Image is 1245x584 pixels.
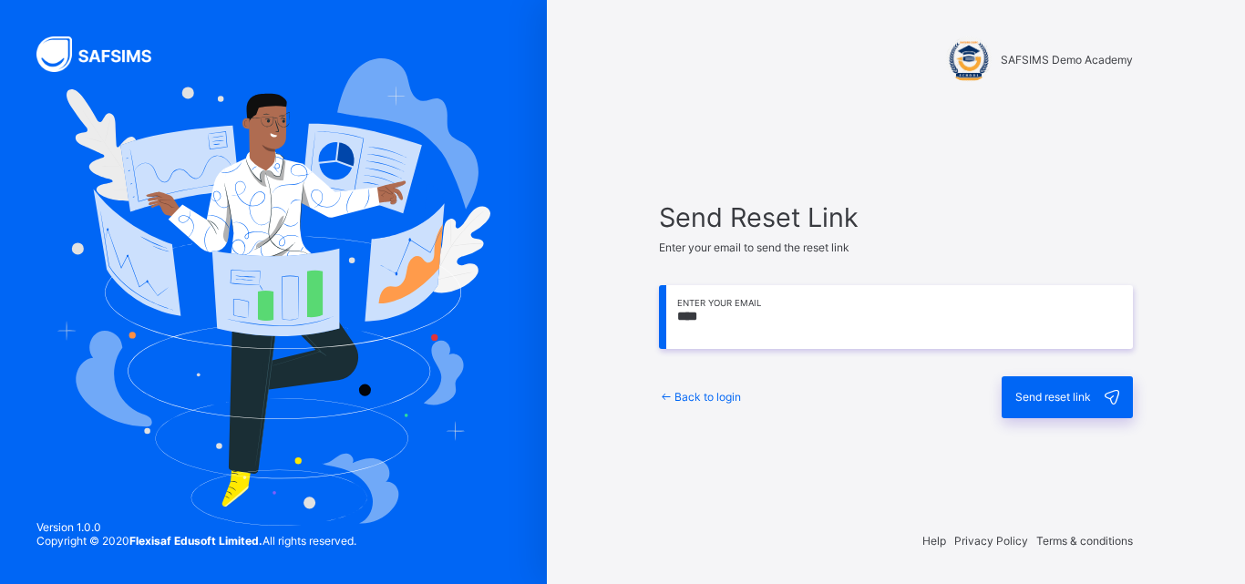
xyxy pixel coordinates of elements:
[36,534,356,548] span: Copyright © 2020 All rights reserved.
[922,534,946,548] span: Help
[659,390,741,404] a: Back to login
[954,534,1028,548] span: Privacy Policy
[946,36,992,82] img: SAFSIMS Demo Academy
[36,520,356,534] span: Version 1.0.0
[57,58,490,525] img: Hero Image
[674,390,741,404] span: Back to login
[1015,390,1091,404] span: Send reset link
[659,241,849,254] span: Enter your email to send the reset link
[1036,534,1133,548] span: Terms & conditions
[36,36,173,72] img: SAFSIMS Logo
[129,534,262,548] strong: Flexisaf Edusoft Limited.
[1001,53,1133,67] span: SAFSIMS Demo Academy
[659,201,1133,233] span: Send Reset Link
